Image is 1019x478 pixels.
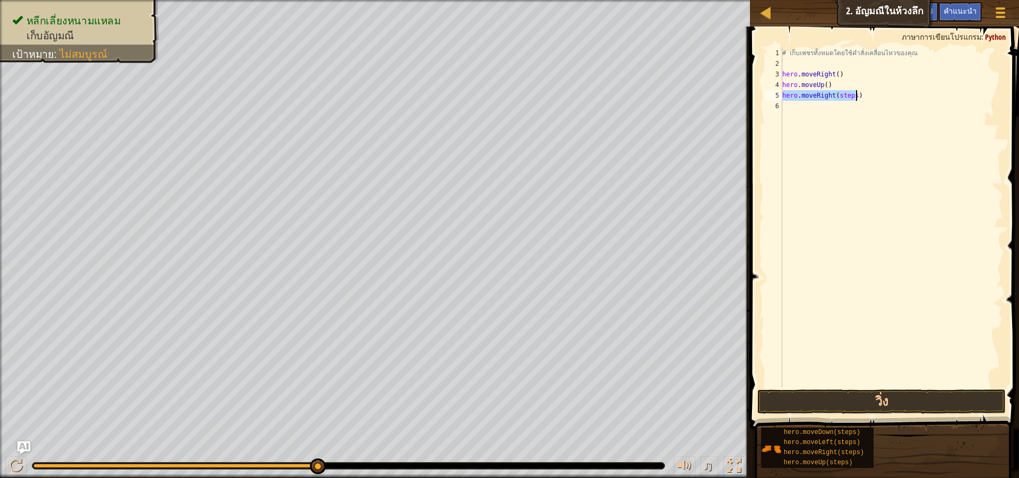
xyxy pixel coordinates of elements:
[12,48,54,60] span: เป้าหมาย
[27,15,121,27] span: หลีกเลี่ยงหนามแหลม
[765,90,782,101] div: 5
[784,459,853,466] span: hero.moveUp(steps)
[765,48,782,58] div: 1
[915,6,933,16] span: Ask AI
[27,30,74,41] span: เก็บอัญมณี
[757,389,1006,414] button: วิ่ง
[784,449,864,456] span: hero.moveRight(steps)
[985,32,1006,42] span: Python
[765,58,782,69] div: 2
[765,69,782,80] div: 3
[902,32,981,42] span: ภาษาการเขียนโปรแกรม
[723,456,745,478] button: สลับเป็นเต็มจอ
[674,456,695,478] button: ปรับระดับเสียง
[765,80,782,90] div: 4
[701,456,719,478] button: ♫
[981,32,985,42] span: :
[12,28,148,43] li: เก็บอัญมณี
[761,439,781,459] img: portrait.png
[784,429,860,436] span: hero.moveDown(steps)
[987,2,1014,27] button: แสดงเมนูเกมส์
[5,456,27,478] button: Ctrl + P: Pause
[703,458,713,474] span: ♫
[765,101,782,111] div: 6
[944,6,977,16] span: คำแนะนำ
[54,48,60,60] span: :
[59,48,107,60] span: ไม่สมบูรณ์
[910,2,938,22] button: Ask AI
[784,439,860,446] span: hero.moveLeft(steps)
[18,441,30,454] button: Ask AI
[12,13,148,28] li: หลีกเลี่ยงหนามแหลม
